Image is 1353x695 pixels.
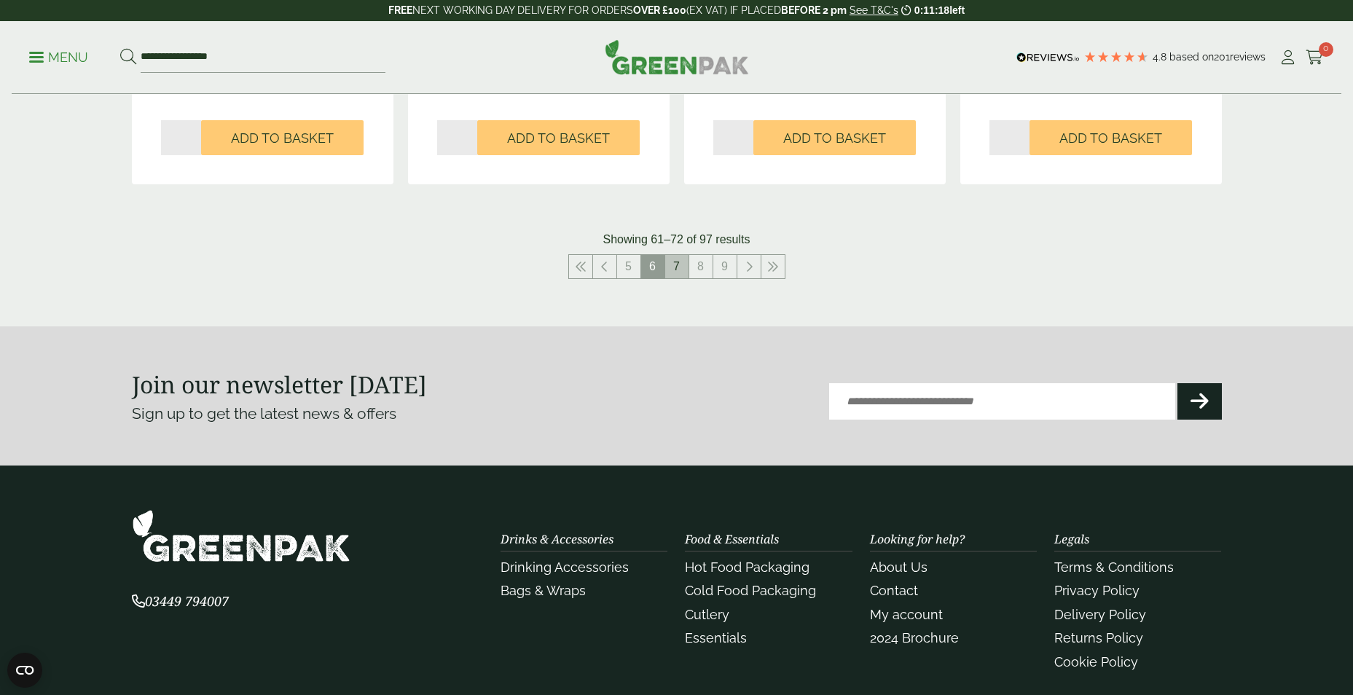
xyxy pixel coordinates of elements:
[132,509,350,562] img: GreenPak Supplies
[781,4,847,16] strong: BEFORE 2 pm
[850,4,898,16] a: See T&C's
[477,120,640,155] button: Add to Basket
[685,583,816,598] a: Cold Food Packaging
[132,595,229,609] a: 03449 794007
[1306,47,1324,68] a: 0
[507,130,610,146] span: Add to Basket
[7,653,42,688] button: Open CMP widget
[132,402,622,425] p: Sign up to get the latest news & offers
[783,130,886,146] span: Add to Basket
[501,583,586,598] a: Bags & Wraps
[29,49,88,63] a: Menu
[1054,583,1140,598] a: Privacy Policy
[870,607,943,622] a: My account
[29,49,88,66] p: Menu
[603,231,750,248] p: Showing 61–72 of 97 results
[1083,50,1149,63] div: 4.79 Stars
[914,4,949,16] span: 0:11:18
[201,120,364,155] button: Add to Basket
[665,255,689,278] a: 7
[1054,630,1143,645] a: Returns Policy
[713,255,737,278] a: 9
[949,4,965,16] span: left
[689,255,713,278] a: 8
[1169,51,1214,63] span: Based on
[1054,607,1146,622] a: Delivery Policy
[1306,50,1324,65] i: Cart
[1279,50,1297,65] i: My Account
[870,559,928,575] a: About Us
[1054,559,1174,575] a: Terms & Conditions
[1054,654,1138,670] a: Cookie Policy
[1030,120,1192,155] button: Add to Basket
[870,630,959,645] a: 2024 Brochure
[617,255,640,278] a: 5
[1059,130,1162,146] span: Add to Basket
[1230,51,1266,63] span: reviews
[1319,42,1333,57] span: 0
[231,130,334,146] span: Add to Basket
[605,39,749,74] img: GreenPak Supplies
[641,255,664,278] span: 6
[132,592,229,610] span: 03449 794007
[501,559,629,575] a: Drinking Accessories
[132,369,427,400] strong: Join our newsletter [DATE]
[685,607,729,622] a: Cutlery
[685,559,809,575] a: Hot Food Packaging
[633,4,686,16] strong: OVER £100
[1214,51,1230,63] span: 201
[1153,51,1169,63] span: 4.8
[753,120,916,155] button: Add to Basket
[685,630,747,645] a: Essentials
[870,583,918,598] a: Contact
[1016,52,1080,63] img: REVIEWS.io
[388,4,412,16] strong: FREE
